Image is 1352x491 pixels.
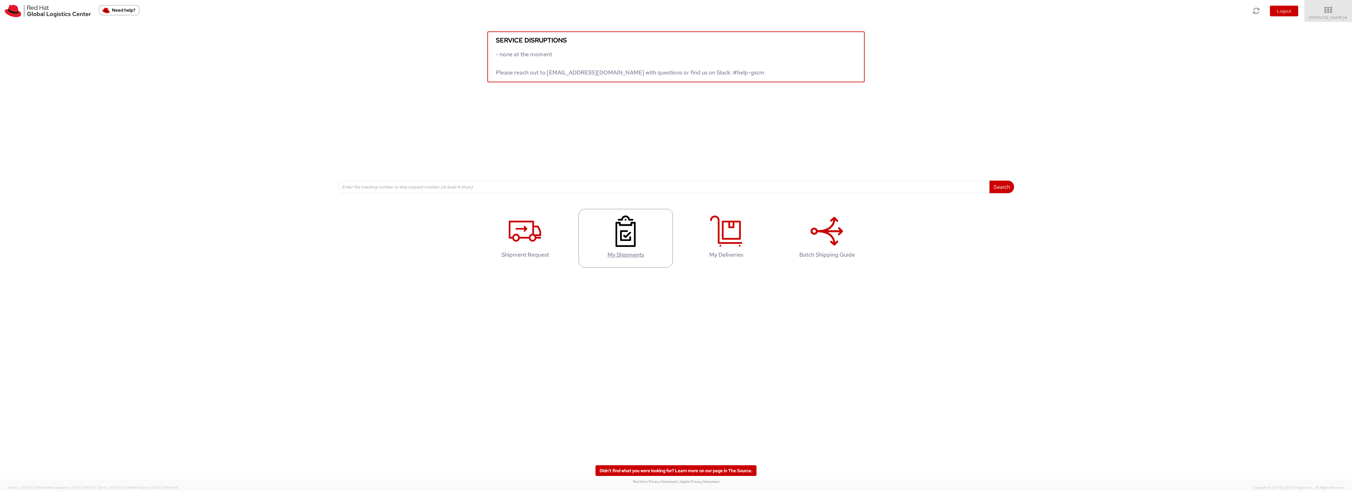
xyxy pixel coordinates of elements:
[8,485,96,490] span: Server: 2025.17.0-16a969492de
[5,5,91,17] img: rh-logistics-00dfa346123c4ec078e1.svg
[678,479,719,484] a: | Agistix Privacy Statement
[679,209,773,268] a: My Deliveries
[633,479,677,484] a: Red Hat's Privacy Statement
[686,252,767,258] h4: My Deliveries
[596,465,756,476] a: Didn't find what you were looking for? Learn more on our page in The Source.
[1252,485,1344,490] span: Copyright © [DATE]-[DATE] Agistix Inc., All Rights Reserved
[496,37,856,44] h5: Service disruptions
[487,31,865,82] a: Service disruptions - none at the moment Please reach out to [EMAIL_ADDRESS][DOMAIN_NAME] with qu...
[338,181,990,193] input: Enter the tracking number or ship request number (at least 4 chars)
[1270,6,1298,16] button: Logout
[585,252,666,258] h4: My Shipments
[59,485,96,490] span: master, [DATE] 09:51:12
[780,209,874,268] a: Batch Shipping Guide
[989,181,1014,193] button: Search
[97,485,178,490] span: Client: 2025.17.0-cb14447
[496,51,764,76] span: - none at the moment Please reach out to [EMAIL_ADDRESS][DOMAIN_NAME] with questions or find us o...
[478,209,572,268] a: Shipment Request
[485,252,566,258] h4: Shipment Request
[579,209,673,268] a: My Shipments
[1309,15,1348,20] span: [PERSON_NAME]
[99,5,140,15] button: Need help?
[786,252,867,258] h4: Batch Shipping Guide
[1344,15,1348,20] span: ▼
[139,485,178,490] span: master, [DATE] 08:44:05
